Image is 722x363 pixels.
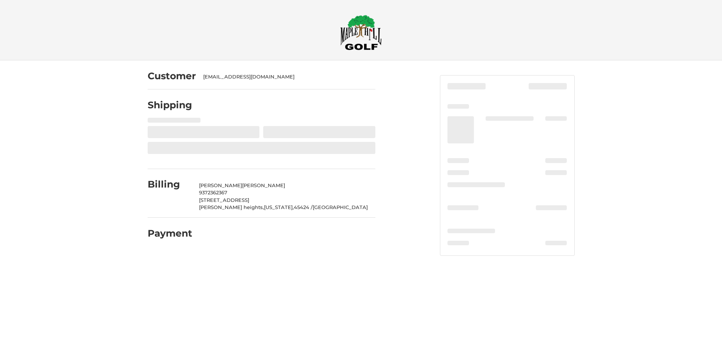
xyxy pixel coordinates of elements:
span: 9372362367 [199,189,227,195]
h2: Payment [148,228,192,239]
span: [US_STATE], [264,204,294,210]
h2: Customer [148,70,196,82]
span: [PERSON_NAME] heights, [199,204,264,210]
span: [PERSON_NAME] [199,182,242,188]
div: [EMAIL_ADDRESS][DOMAIN_NAME] [203,73,368,81]
h2: Billing [148,178,192,190]
span: [GEOGRAPHIC_DATA] [313,204,368,210]
span: 45424 / [294,204,313,210]
span: [PERSON_NAME] [242,182,285,188]
span: [STREET_ADDRESS] [199,197,249,203]
img: Maple Hill Golf [340,15,382,50]
h2: Shipping [148,99,192,111]
iframe: Google Customer Reviews [660,343,722,363]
